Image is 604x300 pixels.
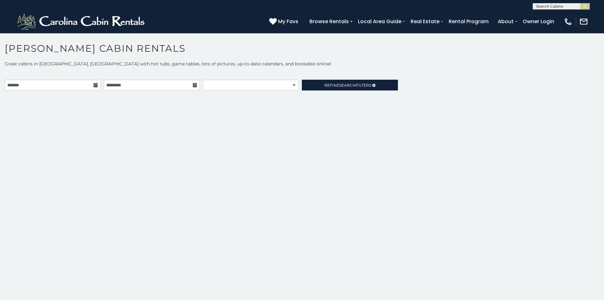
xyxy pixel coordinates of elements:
[564,17,573,26] img: phone-regular-white.png
[355,16,405,27] a: Local Area Guide
[278,17,298,25] span: My Favs
[16,12,147,31] img: White-1-2.png
[407,16,443,27] a: Real Estate
[269,17,300,26] a: My Favs
[520,16,557,27] a: Owner Login
[324,83,371,88] span: Refine Filters
[579,17,588,26] img: mail-regular-white.png
[339,83,356,88] span: Search
[495,16,517,27] a: About
[306,16,352,27] a: Browse Rentals
[445,16,492,27] a: Rental Program
[302,80,398,90] a: RefineSearchFilters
